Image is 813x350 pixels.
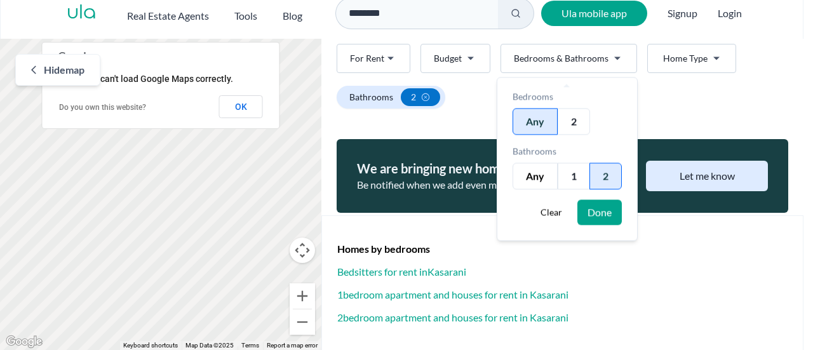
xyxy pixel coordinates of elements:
div: Bathrooms [513,145,622,158]
button: Done [577,199,622,225]
div: Any [513,108,558,135]
span: Clear [541,206,562,219]
div: 1 [558,163,589,189]
div: 2 [558,108,590,135]
div: 2 [589,163,622,189]
div: Any [513,163,558,189]
div: Bedrooms [513,90,622,103]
